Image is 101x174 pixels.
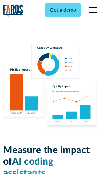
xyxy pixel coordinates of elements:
[3,4,23,17] img: Logo of the analytics and reporting company Faros.
[85,3,98,18] div: menu
[3,4,23,17] a: home
[3,43,98,129] img: Charts tracking GitHub Copilot's usage and impact on velocity and quality
[45,3,81,17] a: Get a demo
